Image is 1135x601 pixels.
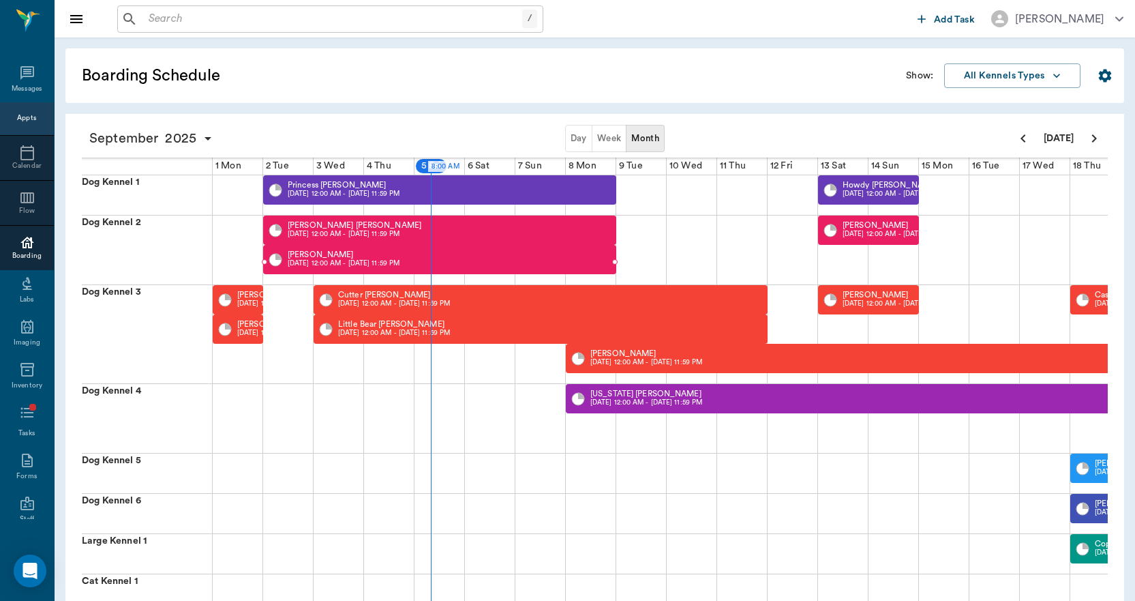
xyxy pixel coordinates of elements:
[12,84,43,94] div: Messages
[12,381,42,391] div: Inventory
[590,398,702,408] p: [DATE] 12:00 AM - [DATE] 11:59 PM
[237,328,349,338] p: [DATE] 12:00 AM - [DATE] 11:59 PM
[82,454,212,493] div: Dog Kennel 5
[1020,158,1057,175] div: 17 Wed
[82,494,212,533] div: Dog Kennel 6
[919,158,956,175] div: 15 Mon
[82,175,212,215] div: Dog Kennel 1
[82,534,212,574] div: Large Kennel 1
[288,181,399,189] p: Princess [PERSON_NAME]
[82,384,212,453] div: Dog Kennel 4
[843,291,954,299] p: [PERSON_NAME]
[1080,125,1108,152] button: Next page
[82,285,212,383] div: Dog Kennel 3
[20,295,34,305] div: Labs
[288,259,399,269] p: [DATE] 12:00 AM - [DATE] 11:59 PM
[843,221,954,229] p: [PERSON_NAME]
[969,158,1002,175] div: 16 Tue
[1010,125,1037,152] button: Previous page
[515,158,545,175] div: 7 Sun
[338,291,450,299] p: Cutter [PERSON_NAME]
[1070,158,1104,175] div: 18 Thu
[843,181,954,189] p: Howdy [PERSON_NAME]
[590,349,702,357] p: [PERSON_NAME]
[237,299,349,309] p: [DATE] 12:00 AM - [DATE] 11:59 PM
[717,158,748,175] div: 11 Thu
[82,65,440,87] h5: Boarding Schedule
[14,338,40,348] div: Imaging
[17,113,36,123] div: Appts
[143,10,522,29] input: Search
[237,320,349,328] p: [PERSON_NAME]
[364,158,394,175] div: 4 Thu
[82,216,212,284] div: Dog Kennel 2
[288,221,421,229] p: [PERSON_NAME] [PERSON_NAME]
[288,250,399,259] p: [PERSON_NAME]
[768,158,796,175] div: 12 Fri
[338,320,450,328] p: Little Bear [PERSON_NAME]
[263,158,292,175] div: 2 Tue
[522,10,537,28] div: /
[980,6,1134,31] button: [PERSON_NAME]
[288,189,399,199] p: [DATE] 12:00 AM - [DATE] 11:59 PM
[843,229,954,239] p: [DATE] 12:00 AM - [DATE] 11:59 PM
[565,125,592,152] button: Day
[1037,125,1080,152] button: [DATE]
[818,158,849,175] div: 13 Sat
[912,6,980,31] button: Add Task
[162,129,200,148] span: 2025
[288,229,421,239] p: [DATE] 12:00 AM - [DATE] 11:59 PM
[213,158,244,175] div: 1 Mon
[314,158,348,175] div: 3 Wed
[616,158,646,175] div: 9 Tue
[592,125,627,152] button: Week
[590,357,702,368] p: [DATE] 12:00 AM - [DATE] 11:59 PM
[338,299,450,309] p: [DATE] 12:00 AM - [DATE] 11:59 PM
[18,428,35,439] div: Tasks
[843,189,954,199] p: [DATE] 12:00 AM - [DATE] 11:59 PM
[14,555,46,587] div: Open Intercom Messenger
[944,63,1080,89] button: All Kennels Types
[626,125,665,152] button: Month
[667,158,705,175] div: 10 Wed
[82,125,220,152] button: September2025
[465,158,492,175] div: 6 Sat
[237,291,349,299] p: [PERSON_NAME]
[843,299,954,309] p: [DATE] 12:00 AM - [DATE] 11:59 PM
[16,471,37,482] div: Forms
[414,158,448,175] div: 5 Fri
[906,69,933,83] p: Show:
[868,158,902,175] div: 14 Sun
[20,514,34,525] div: Staff
[590,390,702,398] p: [US_STATE] [PERSON_NAME]
[86,129,162,148] span: September
[63,5,90,33] button: Close drawer
[566,158,599,175] div: 8 Mon
[1015,11,1104,27] div: [PERSON_NAME]
[338,328,450,338] p: [DATE] 12:00 AM - [DATE] 11:59 PM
